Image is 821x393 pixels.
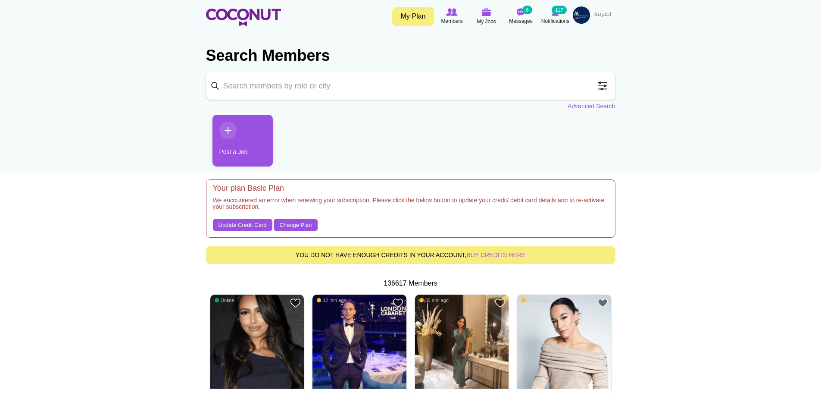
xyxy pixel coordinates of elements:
a: My Jobs My Jobs [469,6,504,27]
a: العربية [590,6,615,24]
input: Search members by role or city [206,72,615,100]
span: Messages [509,17,533,25]
span: 51 min ago [521,297,551,303]
li: 1 / 1 [206,115,266,173]
a: Messages Messages 6 [504,6,538,26]
h2: Search Members [206,45,615,66]
small: 117 [552,6,566,14]
span: Online [215,297,234,303]
img: Messages [517,8,525,16]
img: My Jobs [482,8,491,16]
span: 30 min ago [419,297,449,303]
span: My Jobs [477,17,496,26]
span: Notifications [541,17,569,25]
a: Change Plan [274,219,317,231]
h4: Your plan Basic Plan [213,184,609,193]
a: Update Credit Card [213,219,272,231]
img: Browse Members [446,8,457,16]
a: Add to Favourites [393,298,403,308]
small: 6 [522,6,532,14]
a: Post a Job [212,115,273,167]
a: Add to Favourites [290,298,301,308]
a: My Plan [392,7,434,26]
h5: We encountered an error when renewing your subscription. Please click the below button to update ... [213,197,609,215]
a: Notifications Notifications 117 [538,6,573,26]
span: Members [441,17,462,25]
a: Add to Favourites [495,298,506,308]
img: Notifications [552,8,559,16]
img: Home [206,9,281,26]
a: Browse Members Members [435,6,469,26]
a: buy credits here [467,252,526,258]
h5: You do not have enough credits in your account, [213,252,609,258]
span: 12 min ago [317,297,346,303]
a: Advanced Search [568,102,615,110]
div: 136617 Members [206,279,615,289]
a: Add to Favourites [597,298,608,308]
